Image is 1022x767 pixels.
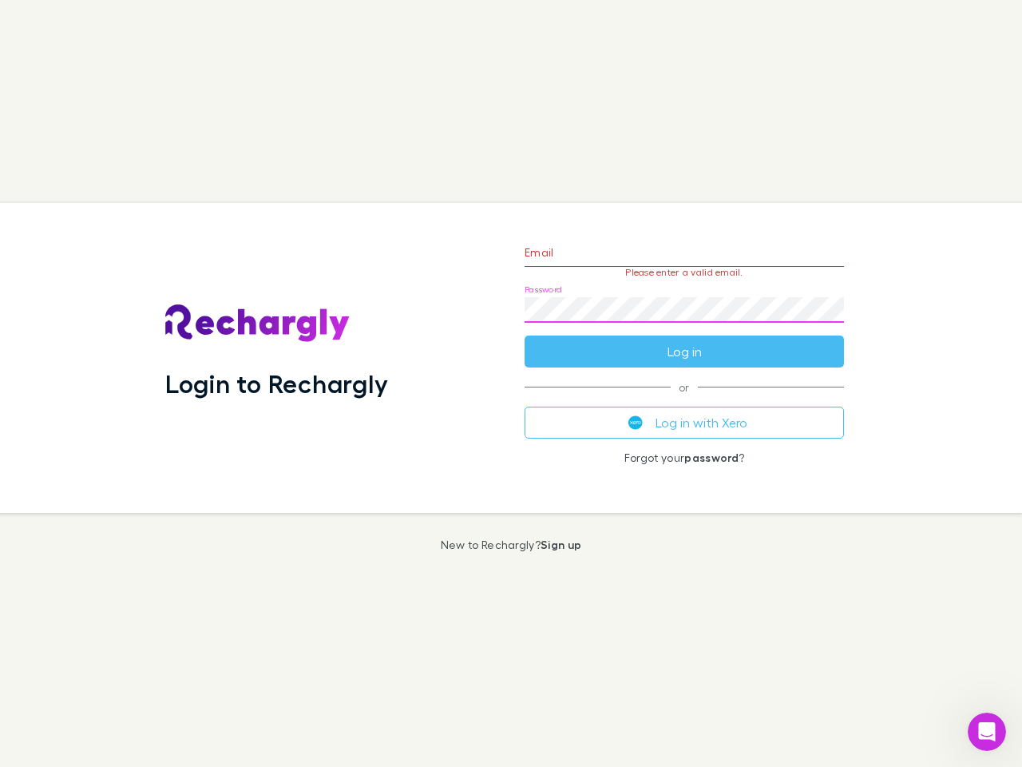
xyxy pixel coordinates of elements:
[165,304,351,343] img: Rechargly's Logo
[441,538,582,551] p: New to Rechargly?
[525,336,844,368] button: Log in
[968,713,1006,751] iframe: Intercom live chat
[684,451,739,464] a: password
[525,284,562,296] label: Password
[541,538,581,551] a: Sign up
[525,451,844,464] p: Forgot your ?
[628,415,643,430] img: Xero's logo
[525,267,844,278] p: Please enter a valid email.
[525,407,844,439] button: Log in with Xero
[165,368,388,399] h1: Login to Rechargly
